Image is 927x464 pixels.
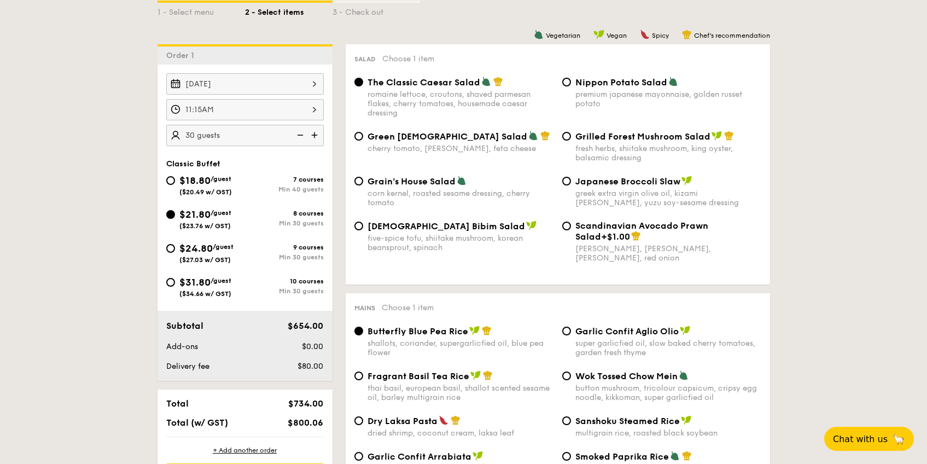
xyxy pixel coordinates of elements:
div: Min 30 guests [245,287,324,295]
input: The Classic Caesar Saladromaine lettuce, croutons, shaved parmesan flakes, cherry tomatoes, house... [354,78,363,86]
div: fresh herbs, shiitake mushroom, king oyster, balsamic dressing [575,144,761,163]
div: dried shrimp, coconut cream, laksa leaf [368,428,553,438]
button: Chat with us🦙 [824,427,914,451]
input: $21.80/guest($23.76 w/ GST)8 coursesMin 30 guests [166,210,175,219]
div: romaine lettuce, croutons, shaved parmesan flakes, cherry tomatoes, housemade caesar dressing [368,90,553,118]
img: icon-vegetarian.fe4039eb.svg [457,176,467,185]
img: icon-spicy.37a8142b.svg [439,415,448,425]
span: Green [DEMOGRAPHIC_DATA] Salad [368,131,527,142]
span: [DEMOGRAPHIC_DATA] Bibim Salad [368,221,525,231]
span: Scandinavian Avocado Prawn Salad [575,221,708,242]
span: $31.80 [179,276,211,288]
img: icon-chef-hat.a58ddaea.svg [451,415,460,425]
input: $31.80/guest($34.66 w/ GST)10 coursesMin 30 guests [166,278,175,287]
img: icon-chef-hat.a58ddaea.svg [482,326,492,335]
input: $24.80/guest($27.03 w/ GST)9 coursesMin 30 guests [166,244,175,253]
input: Event date [166,73,324,95]
span: Total (w/ GST) [166,417,228,428]
div: five-spice tofu, shiitake mushroom, korean beansprout, spinach [368,234,553,252]
img: icon-chef-hat.a58ddaea.svg [724,131,734,141]
span: Chef's recommendation [694,32,770,39]
img: icon-chef-hat.a58ddaea.svg [682,30,692,39]
div: greek extra virgin olive oil, kizami [PERSON_NAME], yuzu soy-sesame dressing [575,189,761,207]
input: Event time [166,99,324,120]
img: icon-vegetarian.fe4039eb.svg [481,77,491,86]
span: Grain's House Salad [368,176,456,187]
span: /guest [211,209,231,217]
span: Dry Laksa Pasta [368,416,438,426]
span: Chat with us [833,434,888,444]
div: [PERSON_NAME], [PERSON_NAME], [PERSON_NAME], red onion [575,244,761,263]
span: Garlic Confit Aglio Olio [575,326,679,337]
input: Japanese Broccoli Slawgreek extra virgin olive oil, kizami [PERSON_NAME], yuzu soy-sesame dressing [562,177,571,185]
img: icon-vegan.f8ff3823.svg [470,370,481,380]
span: /guest [211,175,231,183]
span: Spicy [652,32,669,39]
span: Sanshoku Steamed Rice [575,416,680,426]
img: icon-chef-hat.a58ddaea.svg [540,131,550,141]
input: Fragrant Basil Tea Ricethai basil, european basil, shallot scented sesame oil, barley multigrain ... [354,372,363,380]
input: [DEMOGRAPHIC_DATA] Bibim Saladfive-spice tofu, shiitake mushroom, korean beansprout, spinach [354,222,363,230]
div: 9 courses [245,243,324,251]
img: icon-chef-hat.a58ddaea.svg [682,451,692,461]
img: icon-chef-hat.a58ddaea.svg [493,77,503,86]
span: $800.06 [288,417,323,428]
input: Dry Laksa Pastadried shrimp, coconut cream, laksa leaf [354,416,363,425]
span: The Classic Caesar Salad [368,77,480,88]
input: Smoked Paprika Riceturmeric baked [PERSON_NAME] sweet paprika, tri-colour capsicum [562,452,571,461]
div: cherry tomato, [PERSON_NAME], feta cheese [368,144,553,153]
input: Sanshoku Steamed Ricemultigrain rice, roasted black soybean [562,416,571,425]
span: Delivery fee [166,362,209,371]
span: ($23.76 w/ GST) [179,222,231,230]
div: Min 30 guests [245,253,324,261]
span: Salad [354,55,376,63]
div: multigrain rice, roasted black soybean [575,428,761,438]
span: Choose 1 item [382,303,434,312]
span: Smoked Paprika Rice [575,451,669,462]
img: icon-vegan.f8ff3823.svg [681,176,692,185]
img: icon-vegan.f8ff3823.svg [593,30,604,39]
img: icon-vegan.f8ff3823.svg [469,326,480,335]
input: Nippon Potato Saladpremium japanese mayonnaise, golden russet potato [562,78,571,86]
input: Garlic Confit Aglio Oliosuper garlicfied oil, slow baked cherry tomatoes, garden fresh thyme [562,327,571,335]
span: Fragrant Basil Tea Rice [368,371,469,381]
input: Grilled Forest Mushroom Saladfresh herbs, shiitake mushroom, king oyster, balsamic dressing [562,132,571,141]
span: Total [166,398,189,409]
span: ($20.49 w/ GST) [179,188,232,196]
span: +$1.00 [601,231,630,242]
div: 7 courses [245,176,324,183]
img: icon-reduce.1d2dbef1.svg [291,125,307,146]
span: $654.00 [288,321,323,331]
div: premium japanese mayonnaise, golden russet potato [575,90,761,108]
span: /guest [213,243,234,251]
div: 3 - Check out [333,3,420,18]
img: icon-vegetarian.fe4039eb.svg [670,451,680,461]
span: Garlic Confit Arrabiata [368,451,471,462]
img: icon-vegetarian.fe4039eb.svg [534,30,544,39]
div: 2 - Select items [245,3,333,18]
div: + Add another order [166,446,324,455]
span: Grilled Forest Mushroom Salad [575,131,710,142]
div: super garlicfied oil, slow baked cherry tomatoes, garden fresh thyme [575,339,761,357]
span: ($34.66 w/ GST) [179,290,231,298]
span: Mains [354,304,375,312]
span: Japanese Broccoli Slaw [575,176,680,187]
input: Scandinavian Avocado Prawn Salad+$1.00[PERSON_NAME], [PERSON_NAME], [PERSON_NAME], red onion [562,222,571,230]
input: Green [DEMOGRAPHIC_DATA] Saladcherry tomato, [PERSON_NAME], feta cheese [354,132,363,141]
img: icon-vegetarian.fe4039eb.svg [679,370,689,380]
span: Subtotal [166,321,203,331]
span: $21.80 [179,208,211,221]
span: Add-ons [166,342,198,351]
img: icon-vegan.f8ff3823.svg [526,221,537,230]
span: $734.00 [288,398,323,409]
img: icon-vegan.f8ff3823.svg [680,326,691,335]
img: icon-vegetarian.fe4039eb.svg [528,131,538,141]
span: Classic Buffet [166,159,220,169]
div: button mushroom, tricolour capsicum, cripsy egg noodle, kikkoman, super garlicfied oil [575,384,761,402]
div: corn kernel, roasted sesame dressing, cherry tomato [368,189,553,207]
input: Number of guests [166,125,324,146]
img: icon-vegan.f8ff3823.svg [712,131,722,141]
span: $80.00 [298,362,323,371]
img: icon-add.58712e84.svg [307,125,324,146]
img: icon-vegetarian.fe4039eb.svg [668,77,678,86]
